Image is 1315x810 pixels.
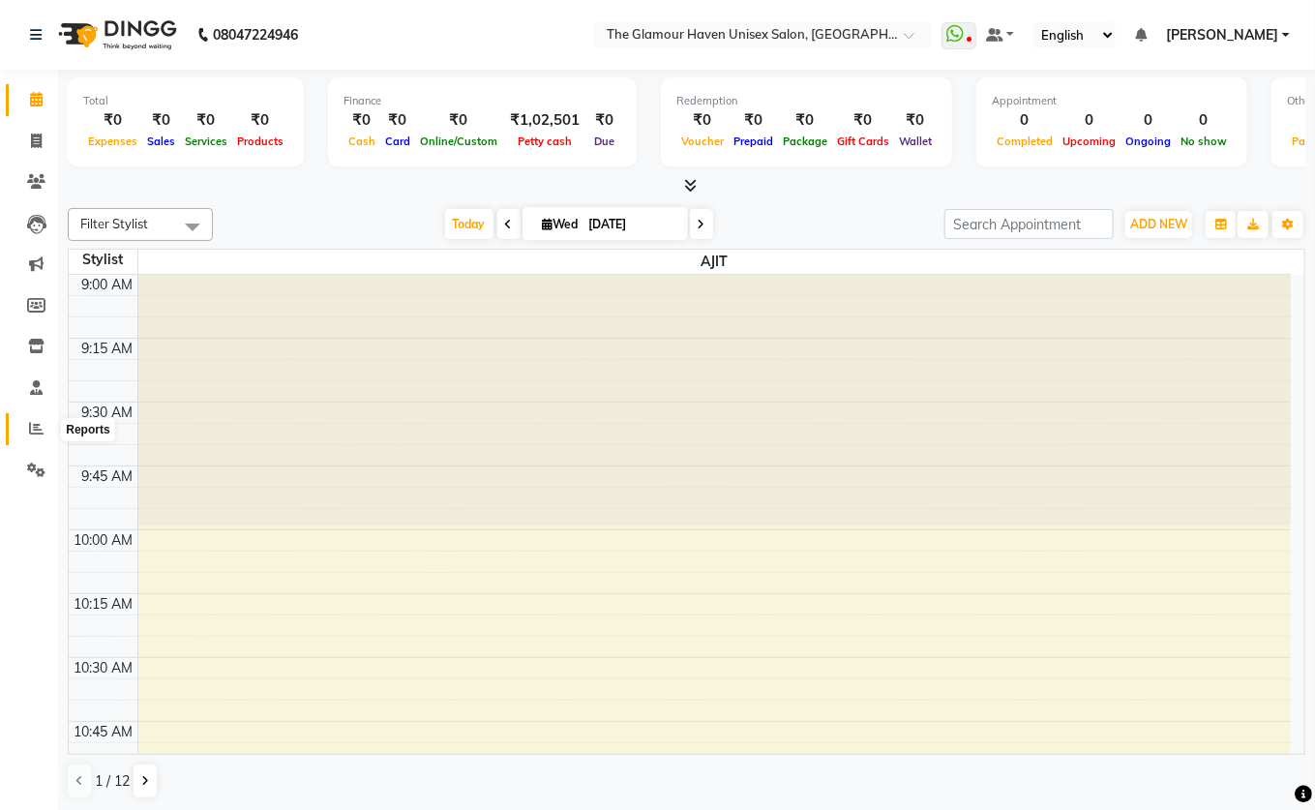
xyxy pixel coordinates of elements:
[78,275,137,295] div: 9:00 AM
[49,8,182,62] img: logo
[344,93,621,109] div: Finance
[1058,135,1121,148] span: Upcoming
[78,466,137,487] div: 9:45 AM
[83,93,288,109] div: Total
[71,530,137,551] div: 10:00 AM
[1058,109,1121,132] div: 0
[71,722,137,742] div: 10:45 AM
[95,771,130,792] span: 1 / 12
[61,418,114,441] div: Reports
[729,109,778,132] div: ₹0
[1176,135,1232,148] span: No show
[778,135,832,148] span: Package
[213,8,298,62] b: 08047224946
[1121,135,1176,148] span: Ongoing
[1121,109,1176,132] div: 0
[180,135,232,148] span: Services
[138,250,1292,274] span: AJIT
[676,109,729,132] div: ₹0
[142,109,180,132] div: ₹0
[83,135,142,148] span: Expenses
[344,109,380,132] div: ₹0
[992,109,1058,132] div: 0
[513,135,577,148] span: Petty cash
[142,135,180,148] span: Sales
[676,93,937,109] div: Redemption
[676,135,729,148] span: Voucher
[894,109,937,132] div: ₹0
[232,135,288,148] span: Products
[538,217,583,231] span: Wed
[83,109,142,132] div: ₹0
[380,109,415,132] div: ₹0
[232,109,288,132] div: ₹0
[589,135,619,148] span: Due
[78,339,137,359] div: 9:15 AM
[71,658,137,678] div: 10:30 AM
[832,135,894,148] span: Gift Cards
[380,135,415,148] span: Card
[415,109,502,132] div: ₹0
[445,209,493,239] span: Today
[71,594,137,615] div: 10:15 AM
[992,93,1232,109] div: Appointment
[415,135,502,148] span: Online/Custom
[729,135,778,148] span: Prepaid
[78,403,137,423] div: 9:30 AM
[69,250,137,270] div: Stylist
[944,209,1114,239] input: Search Appointment
[1176,109,1232,132] div: 0
[778,109,832,132] div: ₹0
[583,210,680,239] input: 2025-09-03
[894,135,937,148] span: Wallet
[80,216,148,231] span: Filter Stylist
[832,109,894,132] div: ₹0
[587,109,621,132] div: ₹0
[1166,25,1278,45] span: [PERSON_NAME]
[992,135,1058,148] span: Completed
[1125,211,1192,238] button: ADD NEW
[344,135,380,148] span: Cash
[180,109,232,132] div: ₹0
[1130,217,1187,231] span: ADD NEW
[502,109,587,132] div: ₹1,02,501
